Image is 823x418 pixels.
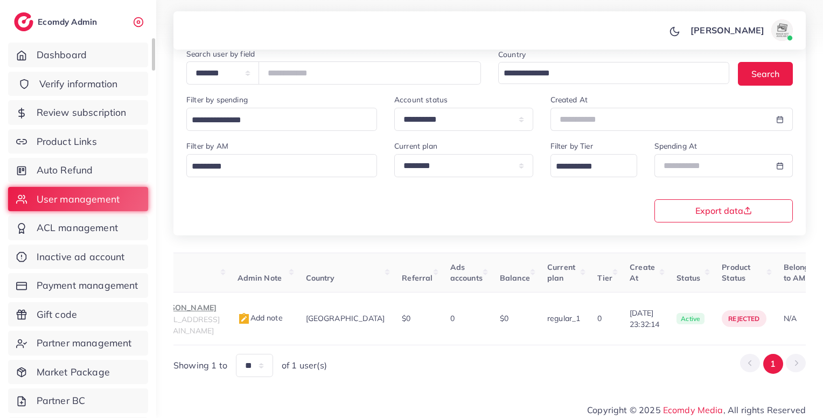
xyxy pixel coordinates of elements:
[8,388,148,413] a: Partner BC
[37,308,77,322] span: Gift code
[723,403,806,416] span: , All rights Reserved
[37,250,125,264] span: Inactive ad account
[8,43,148,67] a: Dashboard
[676,273,700,283] span: Status
[8,72,148,96] a: Verify information
[597,313,602,323] span: 0
[597,273,612,283] span: Tier
[654,141,698,151] label: Spending At
[8,129,148,154] a: Product Links
[37,221,118,235] span: ACL management
[282,359,327,372] span: of 1 user(s)
[188,158,363,175] input: Search for option
[238,313,283,323] span: Add note
[676,313,705,325] span: active
[8,158,148,183] a: Auto Refund
[186,154,377,177] div: Search for option
[37,394,86,408] span: Partner BC
[550,94,588,105] label: Created At
[238,312,250,325] img: admin_note.cdd0b510.svg
[695,206,752,215] span: Export data
[8,273,148,298] a: Payment management
[500,65,715,82] input: Search for option
[37,365,110,379] span: Market Package
[402,273,433,283] span: Referral
[8,331,148,356] a: Partner management
[630,308,659,330] span: [DATE] 23:32:14
[38,17,100,27] h2: Ecomdy Admin
[740,354,806,374] ul: Pagination
[39,77,118,91] span: Verify information
[8,187,148,212] a: User management
[37,48,87,62] span: Dashboard
[763,354,783,374] button: Go to page 1
[8,360,148,385] a: Market Package
[547,262,575,283] span: Current plan
[394,141,437,151] label: Current plan
[550,141,593,151] label: Filter by Tier
[691,24,764,37] p: [PERSON_NAME]
[37,336,132,350] span: Partner management
[8,302,148,327] a: Gift code
[37,135,97,149] span: Product Links
[8,215,148,240] a: ACL management
[306,273,335,283] span: Country
[547,313,580,323] span: regular_1
[188,112,363,129] input: Search for option
[663,405,723,415] a: Ecomdy Media
[306,313,385,323] span: [GEOGRAPHIC_DATA]
[152,301,220,314] p: [PERSON_NAME]
[14,12,33,31] img: logo
[37,163,93,177] span: Auto Refund
[784,262,810,283] span: Belong to AM
[450,262,483,283] span: Ads accounts
[402,313,410,323] span: $0
[784,313,797,323] span: N/A
[654,199,793,222] button: Export data
[500,273,530,283] span: Balance
[498,62,729,84] div: Search for option
[450,313,455,323] span: 0
[394,94,448,105] label: Account status
[587,403,806,416] span: Copyright © 2025
[37,106,127,120] span: Review subscription
[37,278,138,292] span: Payment management
[14,12,100,31] a: logoEcomdy Admin
[173,359,227,372] span: Showing 1 to
[550,154,637,177] div: Search for option
[37,192,120,206] span: User management
[771,19,793,41] img: avatar
[552,158,623,175] input: Search for option
[186,141,228,151] label: Filter by AM
[500,313,508,323] span: $0
[8,100,148,125] a: Review subscription
[738,62,793,85] button: Search
[630,262,655,283] span: Create At
[152,315,220,335] span: [EMAIL_ADDRESS][DOMAIN_NAME]
[8,245,148,269] a: Inactive ad account
[186,94,248,105] label: Filter by spending
[685,19,797,41] a: [PERSON_NAME]avatar
[186,108,377,131] div: Search for option
[722,262,750,283] span: Product Status
[728,315,759,323] span: rejected
[238,273,282,283] span: Admin Note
